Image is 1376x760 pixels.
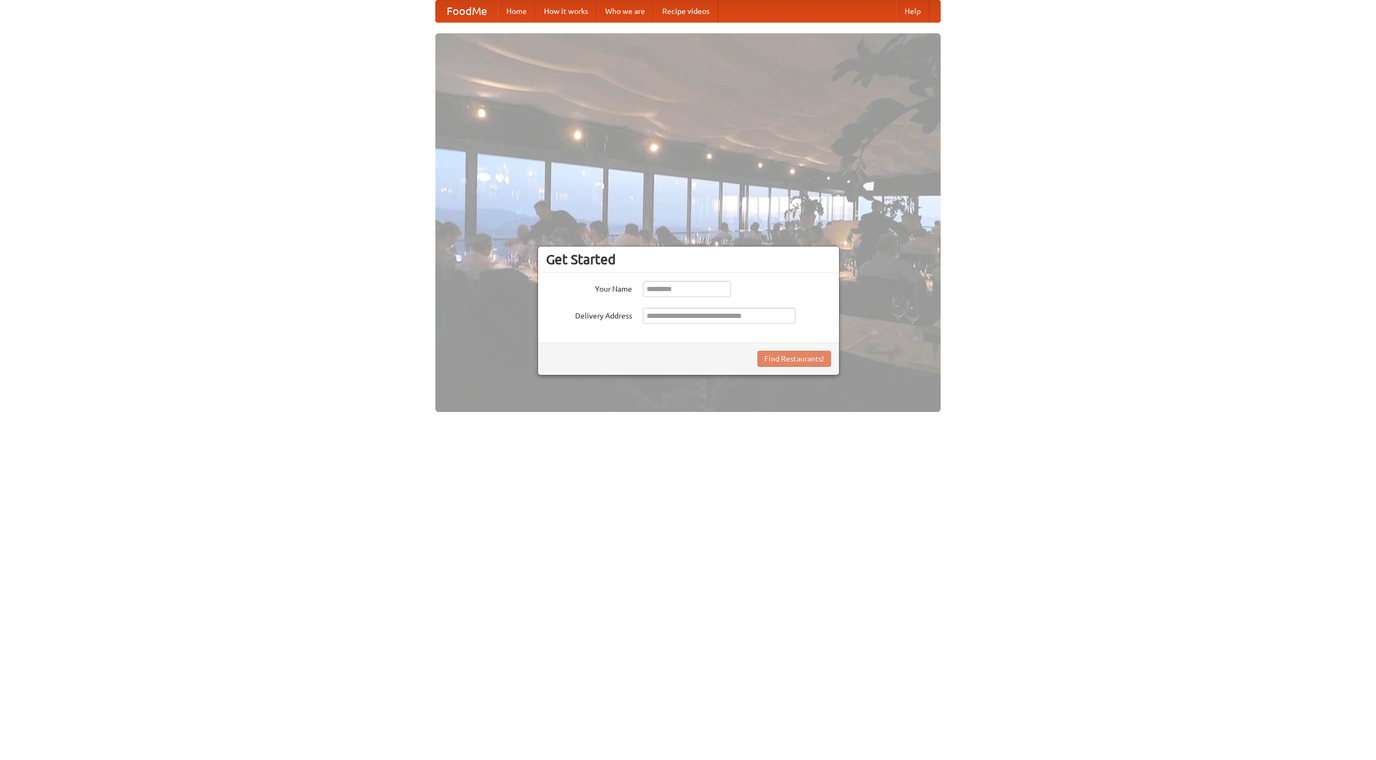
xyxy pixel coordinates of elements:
a: How it works [535,1,597,22]
a: Recipe videos [654,1,718,22]
label: Delivery Address [546,308,632,321]
a: Who we are [597,1,654,22]
h3: Get Started [546,251,831,267]
a: Home [498,1,535,22]
a: FoodMe [436,1,498,22]
a: Help [896,1,929,22]
label: Your Name [546,281,632,294]
button: Find Restaurants! [757,351,831,367]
